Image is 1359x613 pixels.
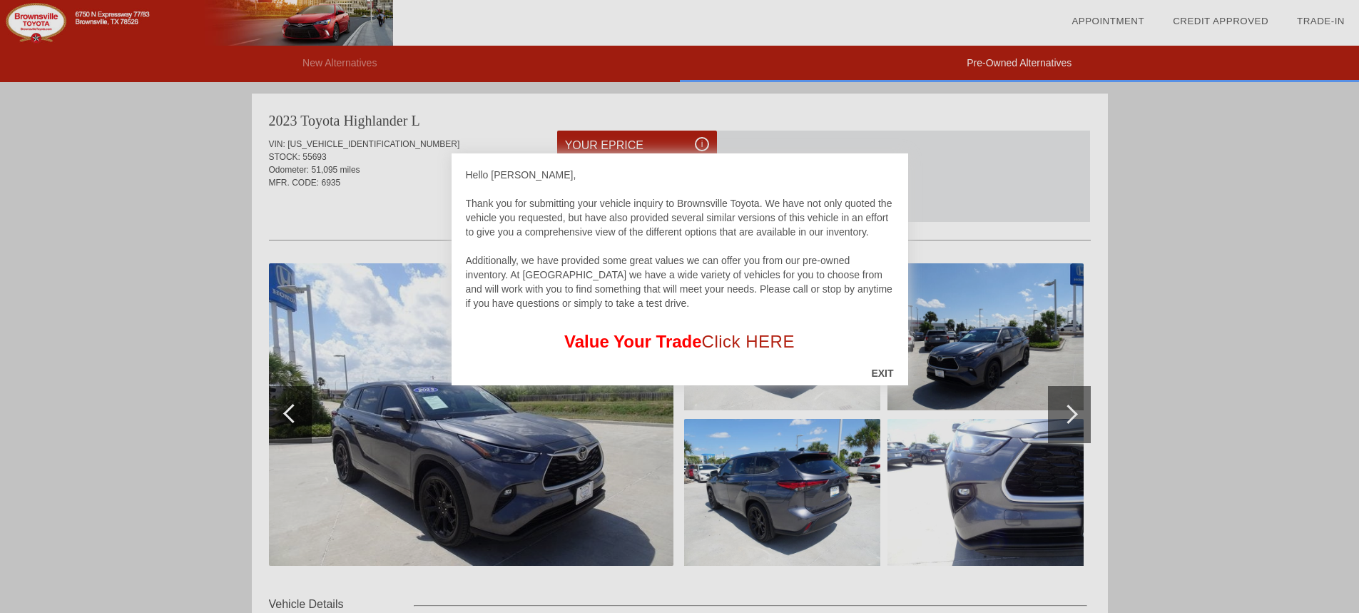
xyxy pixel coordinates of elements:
[1173,16,1268,26] a: Credit Approved
[1072,16,1144,26] a: Appointment
[466,168,894,353] div: Hello [PERSON_NAME], Thank you for submitting your vehicle inquiry to Brownsville Toyota. We have...
[564,332,795,351] font: Value Your Trade
[857,352,907,395] div: EXIT
[702,332,795,351] a: Click HERE
[1297,16,1345,26] a: Trade-In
